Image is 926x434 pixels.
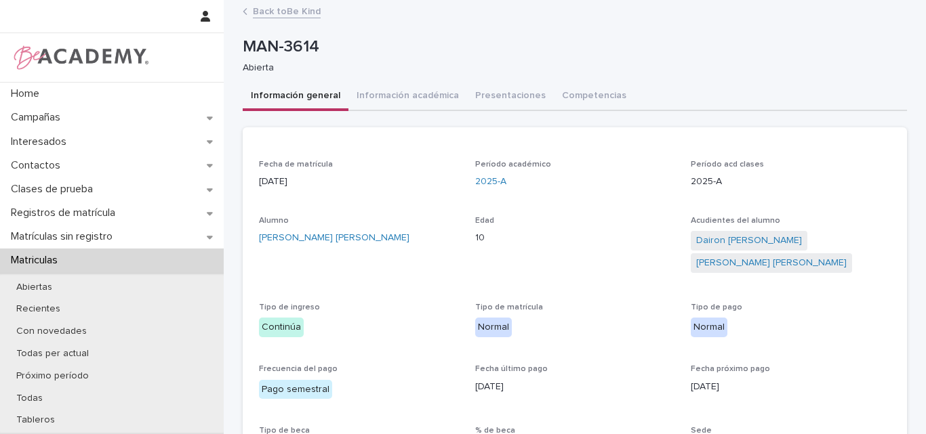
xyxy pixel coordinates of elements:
p: Tableros [5,414,66,426]
p: Clases de prueba [5,183,104,196]
p: Interesados [5,135,77,148]
p: Home [5,87,50,100]
a: 2025-A [475,175,506,189]
p: 10 [475,231,675,245]
a: [PERSON_NAME] [PERSON_NAME] [259,231,409,245]
a: [PERSON_NAME] [PERSON_NAME] [696,256,847,270]
div: Normal [475,318,512,337]
span: Edad [475,217,494,225]
p: Abiertas [5,282,63,293]
p: MAN-3614 [243,37,902,57]
p: Abierta [243,62,896,74]
button: Información general [243,83,348,111]
div: Continúa [259,318,304,337]
span: Alumno [259,217,289,225]
p: [DATE] [259,175,459,189]
span: Tipo de matrícula [475,303,543,311]
a: Back toBe Kind [253,3,321,18]
button: Presentaciones [467,83,554,111]
p: [DATE] [475,380,675,394]
p: Recientes [5,303,71,315]
span: Período académico [475,160,551,169]
p: Registros de matrícula [5,207,126,219]
p: Contactos [5,159,71,172]
div: Pago semestral [259,380,332,399]
p: Con novedades [5,326,98,337]
span: Fecha último pago [475,365,548,373]
p: Campañas [5,111,71,124]
div: Normal [691,318,727,337]
p: Próximo período [5,370,100,382]
span: Período acd clases [691,160,764,169]
span: Acudientes del alumno [691,217,780,225]
button: Competencias [554,83,635,111]
span: Tipo de ingreso [259,303,320,311]
span: Fecha próximo pago [691,365,770,373]
p: Matriculas [5,254,68,267]
a: Dairon [PERSON_NAME] [696,234,802,248]
p: [DATE] [691,380,891,394]
span: Fecha de matrícula [259,160,333,169]
img: WPrjXfSUmiLcdUfaYY4Q [11,44,150,71]
p: Todas [5,393,54,404]
button: Información académica [348,83,467,111]
p: 2025-A [691,175,891,189]
span: Frecuencia del pago [259,365,338,373]
span: Tipo de pago [691,303,742,311]
p: Todas per actual [5,348,100,360]
p: Matrículas sin registro [5,230,123,243]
